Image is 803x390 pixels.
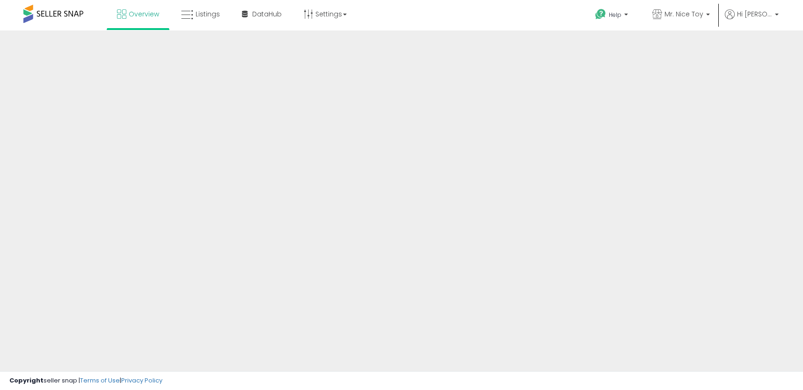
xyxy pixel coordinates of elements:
span: Mr. Nice Toy [664,9,703,19]
div: seller snap | | [9,376,162,385]
a: Privacy Policy [121,376,162,385]
span: Listings [196,9,220,19]
strong: Copyright [9,376,44,385]
span: Overview [129,9,159,19]
span: DataHub [252,9,282,19]
a: Help [588,1,637,30]
a: Terms of Use [80,376,120,385]
span: Hi [PERSON_NAME] [737,9,772,19]
i: Get Help [595,8,606,20]
span: Help [609,11,621,19]
a: Hi [PERSON_NAME] [725,9,779,30]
